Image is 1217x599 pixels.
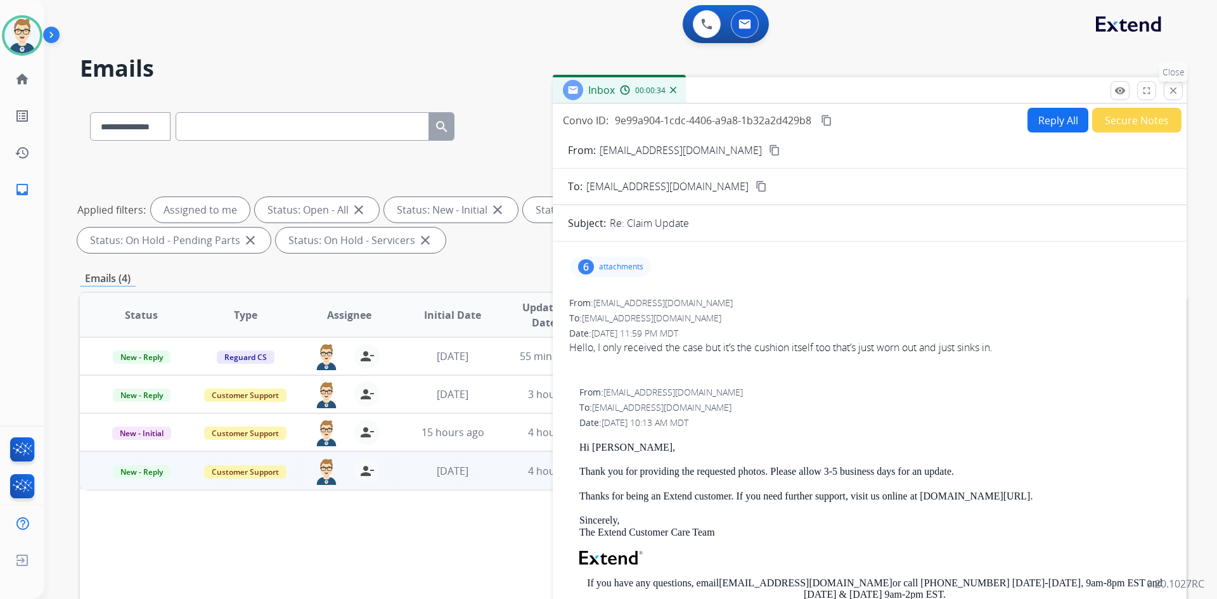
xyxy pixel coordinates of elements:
mat-icon: history [15,145,30,160]
span: 15 hours ago [422,425,484,439]
img: agent-avatar [314,382,339,408]
span: Type [234,307,257,323]
p: Thank you for providing the requested photos. Please allow 3-5 business days for an update. [579,466,1170,477]
span: [EMAIL_ADDRESS][DOMAIN_NAME] [592,401,731,413]
mat-icon: fullscreen [1141,85,1152,96]
mat-icon: inbox [15,182,30,197]
mat-icon: close [418,233,433,248]
div: Status: Open - All [255,197,379,222]
mat-icon: close [243,233,258,248]
p: Re: Claim Update [610,216,689,231]
p: Subject: [568,216,606,231]
p: 0.20.1027RC [1147,576,1204,591]
mat-icon: content_copy [756,181,767,192]
span: Customer Support [204,389,287,402]
span: [EMAIL_ADDRESS][DOMAIN_NAME] [586,179,749,194]
mat-icon: close [490,202,505,217]
div: Status: On Hold - Servicers [276,228,446,253]
p: Emails (4) [80,271,136,287]
div: To: [569,312,1170,325]
span: Updated Date [515,300,573,330]
mat-icon: person_remove [359,349,375,364]
h2: Emails [80,56,1187,81]
button: Secure Notes [1092,108,1182,132]
span: Customer Support [204,427,287,440]
span: 4 hours ago [528,425,585,439]
span: Assignee [327,307,371,323]
span: Reguard CS [217,351,274,364]
div: From: [579,386,1170,399]
button: Close [1164,81,1183,100]
span: [EMAIL_ADDRESS][DOMAIN_NAME] [603,386,743,398]
span: 9e99a904-1cdc-4406-a9a8-1b32a2d429b8 [615,113,811,127]
div: To: [579,401,1170,414]
mat-icon: person_remove [359,387,375,402]
span: Initial Date [424,307,481,323]
span: [EMAIL_ADDRESS][DOMAIN_NAME] [582,312,721,324]
mat-icon: close [351,202,366,217]
span: [DATE] 10:13 AM MDT [602,416,688,428]
p: Sincerely, The Extend Customer Care Team [579,515,1170,538]
mat-icon: list_alt [15,108,30,124]
div: Date: [569,327,1170,340]
div: Status: New - Reply [523,197,657,222]
button: Reply All [1027,108,1088,132]
span: New - Reply [113,351,171,364]
span: [DATE] [437,464,468,478]
div: From: [569,297,1170,309]
div: Hello, I only received the case but it’s the cushion itself too that’s just worn out and just sin... [569,340,1170,355]
span: [DATE] 11:59 PM MDT [591,327,678,339]
span: 00:00:34 [635,86,666,96]
mat-icon: person_remove [359,425,375,440]
div: Status: On Hold - Pending Parts [77,228,271,253]
img: agent-avatar [314,458,339,485]
img: avatar [4,18,40,53]
span: 55 minutes ago [520,349,593,363]
p: Applied filters: [77,202,146,217]
span: [DATE] [437,387,468,401]
p: attachments [599,262,643,272]
span: 4 hours ago [528,464,585,478]
img: Extend Logo [579,551,643,565]
mat-icon: home [15,72,30,87]
span: Status [125,307,158,323]
span: [DATE] [437,349,468,363]
span: [EMAIL_ADDRESS][DOMAIN_NAME] [593,297,733,309]
div: Status: New - Initial [384,197,518,222]
p: [EMAIL_ADDRESS][DOMAIN_NAME] [600,143,762,158]
div: 6 [578,259,594,274]
mat-icon: person_remove [359,463,375,479]
mat-icon: close [1168,85,1179,96]
mat-icon: content_copy [769,145,780,156]
mat-icon: search [434,119,449,134]
span: Inbox [588,83,615,97]
p: Hi [PERSON_NAME], [579,442,1170,453]
div: Date: [579,416,1170,429]
span: Customer Support [204,465,287,479]
p: Convo ID: [563,113,608,128]
mat-icon: remove_red_eye [1114,85,1126,96]
p: Close [1159,63,1188,82]
span: New - Reply [113,389,171,402]
mat-icon: content_copy [821,115,832,126]
div: Assigned to me [151,197,250,222]
p: Thanks for being an Extend customer. If you need further support, visit us online at [DOMAIN_NAME... [579,491,1170,502]
img: agent-avatar [314,420,339,446]
a: [EMAIL_ADDRESS][DOMAIN_NAME] [719,577,892,588]
p: To: [568,179,583,194]
span: New - Initial [112,427,171,440]
p: From: [568,143,596,158]
span: 3 hours ago [528,387,585,401]
span: New - Reply [113,465,171,479]
img: agent-avatar [314,344,339,370]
